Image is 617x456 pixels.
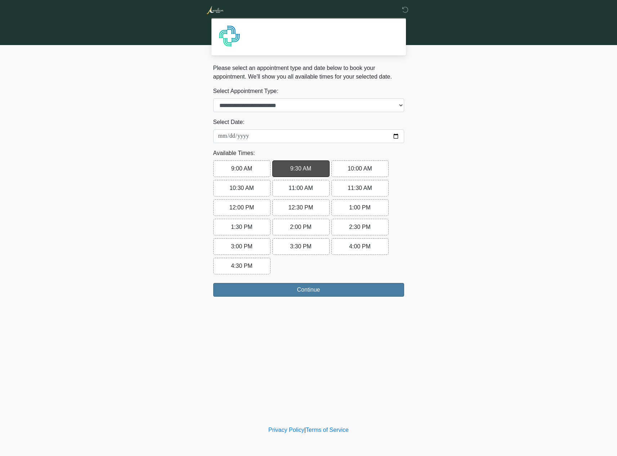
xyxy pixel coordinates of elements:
span: 3:30 PM [290,243,312,249]
span: 2:30 PM [349,224,371,230]
label: Select Appointment Type: [213,87,278,96]
span: 3:00 PM [231,243,252,249]
label: Available Times: [213,149,255,158]
span: 4:00 PM [349,243,371,249]
img: Aurelion Med Spa Logo [206,5,224,14]
span: 10:30 AM [229,185,254,191]
a: Terms of Service [306,427,349,433]
span: 12:00 PM [229,204,254,211]
span: 10:00 AM [348,165,372,172]
a: | [304,427,306,433]
span: 2:00 PM [290,224,312,230]
span: 1:30 PM [231,224,252,230]
span: 11:30 AM [348,185,372,191]
span: 1:00 PM [349,204,371,211]
span: 9:30 AM [290,165,312,172]
span: 12:30 PM [289,204,313,211]
span: 11:00 AM [289,185,313,191]
img: Agent Avatar [219,25,240,47]
span: 9:00 AM [231,165,252,172]
button: Continue [213,283,404,297]
p: Please select an appointment type and date below to book your appointment. We'll show you all ava... [213,64,404,81]
label: Select Date: [213,118,245,127]
span: 4:30 PM [231,263,252,269]
a: Privacy Policy [268,427,304,433]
